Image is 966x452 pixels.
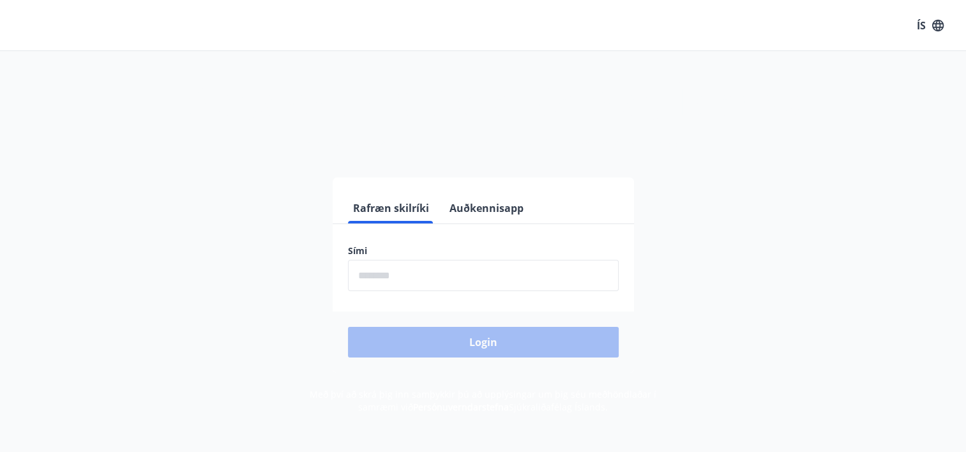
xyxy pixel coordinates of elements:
[413,401,509,413] a: Persónuverndarstefna
[283,136,684,151] span: Vinsamlegast skráðu þig inn með rafrænum skilríkjum eða Auðkennisappi.
[444,193,529,223] button: Auðkennisapp
[910,14,951,37] button: ÍS
[310,388,656,413] span: Með því að skrá þig inn samþykkir þú að upplýsingar um þig séu meðhöndlaðar í samræmi við Sjúkral...
[348,193,434,223] button: Rafræn skilríki
[348,245,619,257] label: Sími
[39,77,928,125] h1: Félagavefur, Sjúkraliðafélag Íslands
